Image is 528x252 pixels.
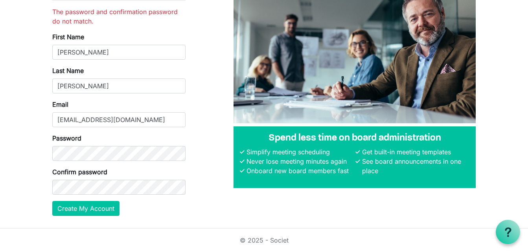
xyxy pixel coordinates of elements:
[52,167,107,177] label: Confirm password
[52,66,84,75] label: Last Name
[245,157,354,166] li: Never lose meeting minutes again
[360,147,469,157] li: Get built-in meeting templates
[360,157,469,175] li: See board announcements in one place
[52,201,120,216] button: Create My Account
[52,32,84,42] label: First Name
[52,133,81,143] label: Password
[240,236,289,244] a: © 2025 - Societ
[52,100,68,109] label: Email
[245,166,354,175] li: Onboard new board members fast
[240,133,469,144] h4: Spend less time on board administration
[245,147,354,157] li: Simplify meeting scheduling
[52,7,186,26] li: The password and confirmation password do not match.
